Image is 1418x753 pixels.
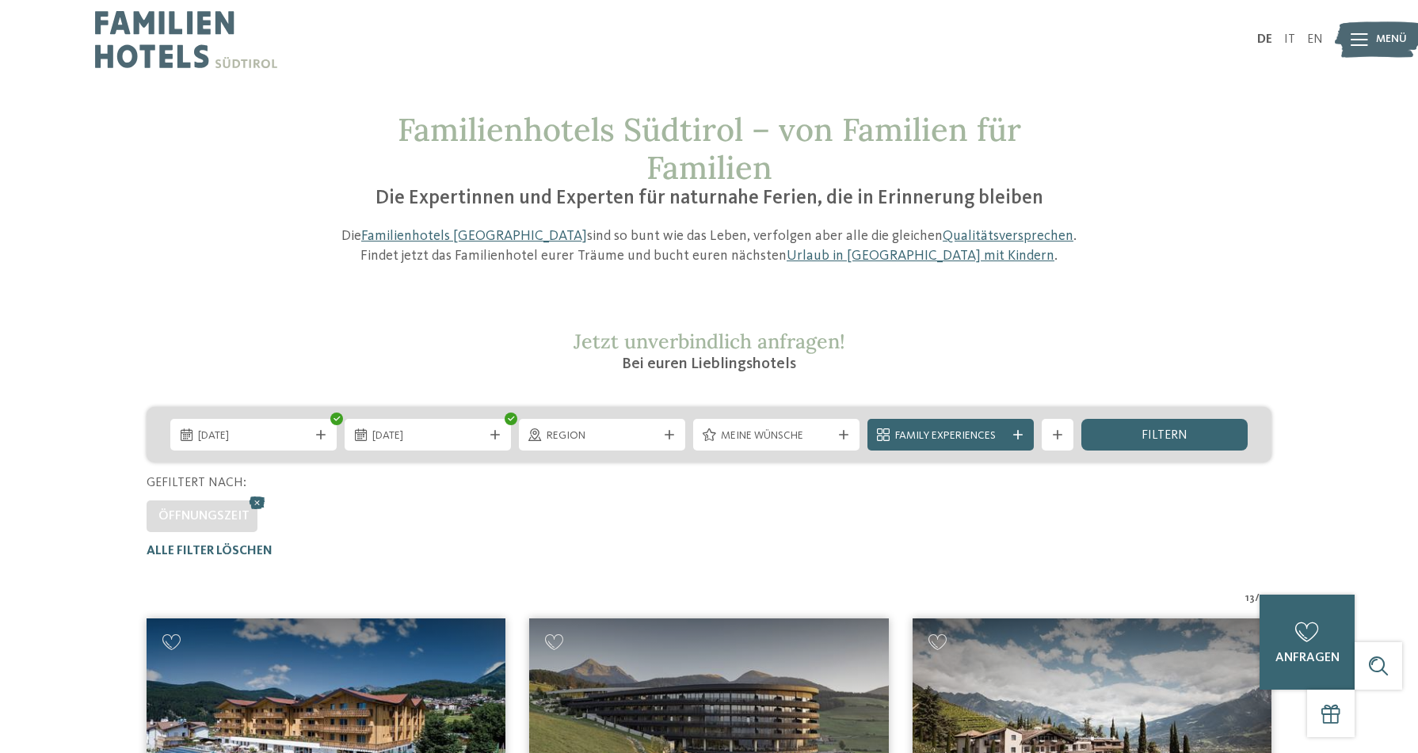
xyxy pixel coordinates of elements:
p: Die sind so bunt wie das Leben, verfolgen aber alle die gleichen . Findet jetzt das Familienhotel... [333,226,1085,266]
span: anfragen [1275,652,1340,664]
a: EN [1307,33,1323,46]
span: Familienhotels Südtirol – von Familien für Familien [398,109,1021,188]
a: DE [1257,33,1272,46]
a: IT [1284,33,1295,46]
span: [DATE] [198,428,309,444]
span: Gefiltert nach: [147,477,246,489]
span: Region [547,428,658,444]
span: Jetzt unverbindlich anfragen! [574,329,845,354]
span: Menü [1376,32,1407,48]
a: anfragen [1260,595,1355,690]
a: Qualitätsversprechen [943,229,1073,243]
span: Alle Filter löschen [147,545,273,557]
span: 27 [1260,591,1271,607]
span: filtern [1142,429,1187,442]
span: Die Expertinnen und Experten für naturnahe Ferien, die in Erinnerung bleiben [375,188,1043,208]
span: / [1255,591,1260,607]
a: Familienhotels [GEOGRAPHIC_DATA] [361,229,587,243]
span: Meine Wünsche [721,428,832,444]
span: Öffnungszeit [158,510,250,523]
span: 13 [1245,591,1255,607]
a: Urlaub in [GEOGRAPHIC_DATA] mit Kindern [787,249,1054,263]
span: [DATE] [372,428,483,444]
span: Family Experiences [895,428,1006,444]
span: Bei euren Lieblingshotels [622,356,796,372]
